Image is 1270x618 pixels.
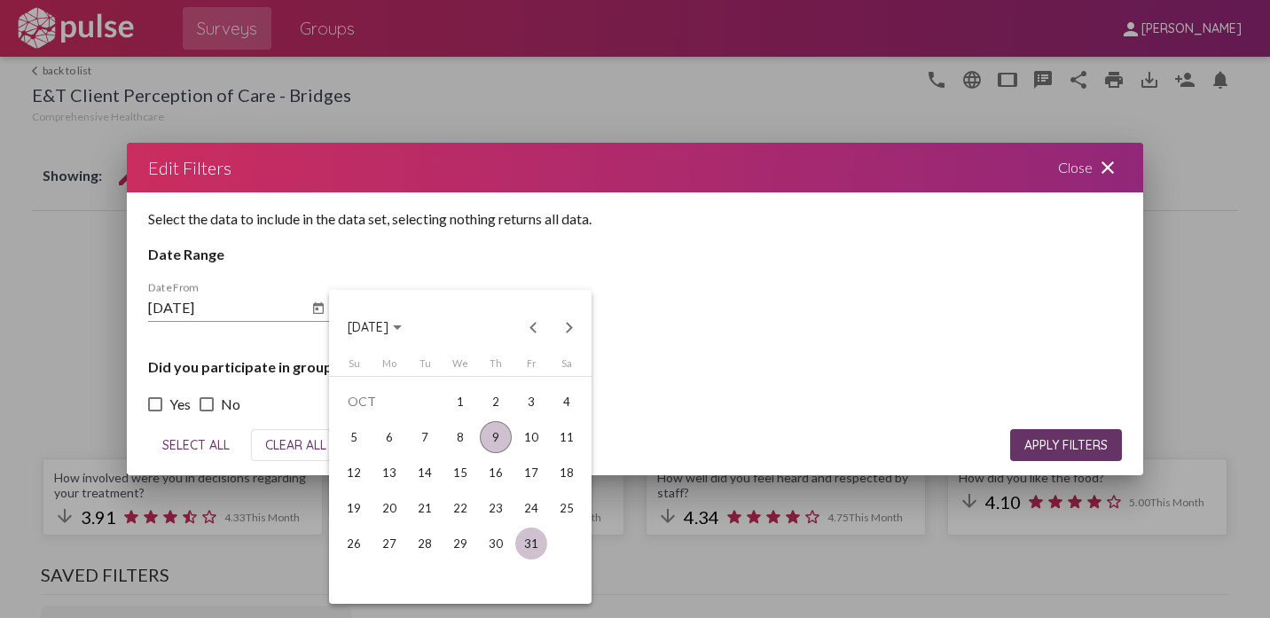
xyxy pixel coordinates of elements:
div: 8 [444,421,476,453]
div: 21 [409,492,441,524]
td: October 21, 2025 [407,490,443,526]
td: October 25, 2025 [549,490,584,526]
button: Previous month [516,309,552,345]
td: October 27, 2025 [372,526,407,561]
div: 11 [551,421,583,453]
td: October 20, 2025 [372,490,407,526]
th: Monday [372,357,407,376]
div: 4 [551,386,583,418]
td: October 13, 2025 [372,455,407,490]
div: 23 [480,492,512,524]
th: Wednesday [443,357,478,376]
td: October 8, 2025 [443,419,478,455]
button: Next month [552,309,587,345]
button: Choose month and year [333,309,416,345]
div: 15 [444,457,476,489]
td: October 1, 2025 [443,384,478,419]
div: 16 [480,457,512,489]
td: October 12, 2025 [336,455,372,490]
div: 30 [480,528,512,559]
div: 26 [338,528,370,559]
div: 10 [515,421,547,453]
td: October 16, 2025 [478,455,513,490]
th: Thursday [478,357,513,376]
th: Friday [513,357,549,376]
td: October 14, 2025 [407,455,443,490]
td: October 18, 2025 [549,455,584,490]
div: 7 [409,421,441,453]
td: October 17, 2025 [513,455,549,490]
th: Sunday [336,357,372,376]
td: October 23, 2025 [478,490,513,526]
td: October 6, 2025 [372,419,407,455]
div: 17 [515,457,547,489]
td: October 26, 2025 [336,526,372,561]
div: 3 [515,386,547,418]
div: 5 [338,421,370,453]
td: October 22, 2025 [443,490,478,526]
div: 22 [444,492,476,524]
th: Tuesday [407,357,443,376]
td: October 24, 2025 [513,490,549,526]
div: 19 [338,492,370,524]
td: October 5, 2025 [336,419,372,455]
div: 12 [338,457,370,489]
div: 18 [551,457,583,489]
div: 20 [373,492,405,524]
div: 25 [551,492,583,524]
div: 31 [515,528,547,559]
td: October 28, 2025 [407,526,443,561]
div: 6 [373,421,405,453]
div: 1 [444,386,476,418]
td: October 15, 2025 [443,455,478,490]
td: October 29, 2025 [443,526,478,561]
div: 24 [515,492,547,524]
td: October 9, 2025 [478,419,513,455]
div: 29 [444,528,476,559]
div: 9 [480,421,512,453]
div: 2 [480,386,512,418]
td: October 10, 2025 [513,419,549,455]
div: 27 [373,528,405,559]
td: October 31, 2025 [513,526,549,561]
div: 14 [409,457,441,489]
td: October 3, 2025 [513,384,549,419]
td: October 11, 2025 [549,419,584,455]
td: October 7, 2025 [407,419,443,455]
td: October 19, 2025 [336,490,372,526]
span: [DATE] [348,320,388,336]
div: 13 [373,457,405,489]
td: October 2, 2025 [478,384,513,419]
div: 28 [409,528,441,559]
td: OCT [336,384,443,419]
td: October 4, 2025 [549,384,584,419]
td: October 30, 2025 [478,526,513,561]
th: Saturday [549,357,584,376]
